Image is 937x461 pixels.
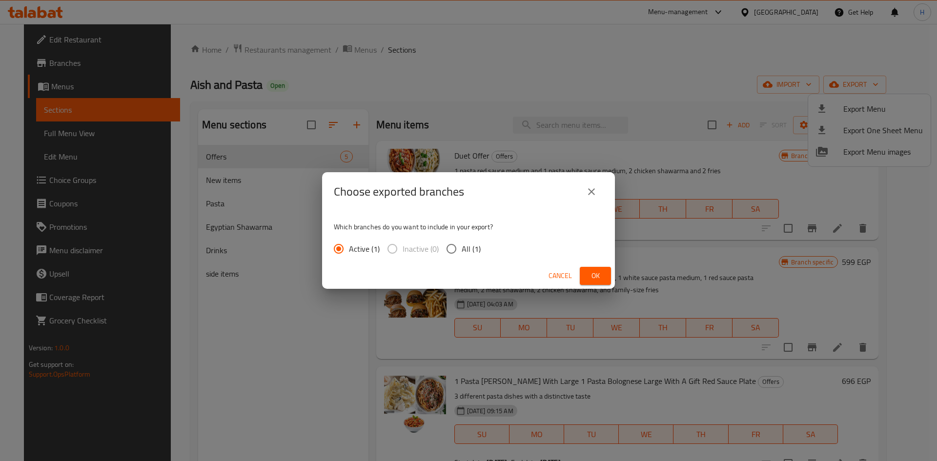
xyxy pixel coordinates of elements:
button: Ok [580,267,611,285]
span: Cancel [549,270,572,282]
h2: Choose exported branches [334,184,464,200]
span: Active (1) [349,243,380,255]
span: Inactive (0) [403,243,439,255]
button: Cancel [545,267,576,285]
span: Ok [588,270,603,282]
span: All (1) [462,243,481,255]
p: Which branches do you want to include in your export? [334,222,603,232]
button: close [580,180,603,203]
